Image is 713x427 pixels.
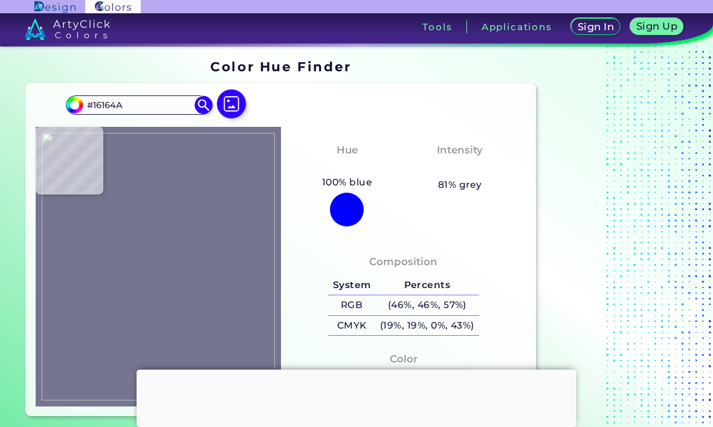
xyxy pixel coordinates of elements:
h3: Tools [422,22,452,31]
h5: RGB [328,295,375,315]
h5: (46%, 46%, 57%) [375,295,479,315]
h4: Hue [337,141,358,159]
img: 49e5625d-b70f-41e9-8449-1bb8108ab435 [42,133,275,400]
img: icon picture [217,89,246,118]
input: type color.. [83,97,195,113]
h5: (19%, 19%, 0%, 43%) [375,316,479,336]
h3: Applications [482,22,552,31]
h4: Composition [369,253,437,271]
a: Sign In [573,19,618,34]
h5: Percents [375,275,479,295]
h5: Sign Up [638,22,676,31]
img: logo_artyclick_colors_white.svg [25,18,110,40]
h5: System [328,275,375,295]
a: Sign Up [633,19,680,34]
h5: 100% blue [317,175,377,190]
img: icon search [195,96,213,114]
h4: Color [390,350,418,368]
h4: Intensity [437,141,483,159]
h5: 81% grey [438,177,482,193]
h3: Pale [443,161,477,175]
h3: Blue [329,161,365,175]
h5: Sign In [579,22,612,31]
h1: Color Hue Finder [210,57,351,75]
img: ArtyClick Design logo [34,1,75,13]
iframe: Advertisement [137,370,576,424]
h5: CMYK [328,316,375,336]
